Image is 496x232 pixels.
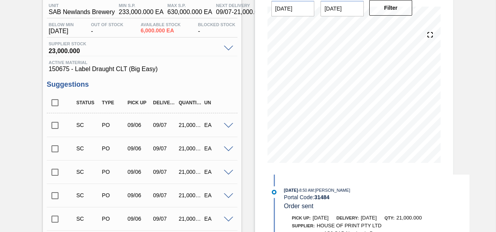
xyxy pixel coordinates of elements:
[100,122,127,128] div: Purchase order
[100,100,127,105] div: Type
[74,122,102,128] div: Suggestion Created
[177,216,204,222] div: 21,000.000
[126,192,153,198] div: 09/06/2025
[151,169,179,175] div: 09/07/2025
[202,122,230,128] div: EA
[167,9,212,16] span: 630,000.000 EA
[49,9,115,16] span: SAB Newlands Brewery
[49,28,74,35] span: [DATE]
[272,190,276,195] img: atual
[271,1,315,16] input: mm/dd/yyyy
[151,192,179,198] div: 09/07/2025
[49,66,236,73] span: 150675 - Label Draught CLT (Big Easy)
[100,192,127,198] div: Purchase order
[292,223,315,228] span: Supplier:
[74,145,102,152] div: Suggestion Created
[216,3,273,8] span: Next Delivery
[151,216,179,222] div: 09/07/2025
[177,169,204,175] div: 21,000.000
[177,145,204,152] div: 21,000.000
[100,145,127,152] div: Purchase order
[151,145,179,152] div: 09/07/2025
[126,169,153,175] div: 09/06/2025
[202,100,230,105] div: UN
[126,122,153,128] div: 09/06/2025
[91,22,123,27] span: Out Of Stock
[314,188,351,193] span: : [PERSON_NAME]
[298,188,314,193] span: - 8:50 AM
[126,216,153,222] div: 09/06/2025
[49,41,220,46] span: Supplier Stock
[119,9,164,16] span: 233,000.000 EA
[284,203,314,209] span: Order sent
[49,3,115,8] span: Unit
[151,100,179,105] div: Delivery
[119,3,164,8] span: MIN S.P.
[361,215,377,221] span: [DATE]
[284,188,298,193] span: [DATE]
[74,100,102,105] div: Status
[196,22,237,35] div: -
[202,169,230,175] div: EA
[100,216,127,222] div: Purchase order
[198,22,236,27] span: Blocked Stock
[89,22,125,35] div: -
[126,145,153,152] div: 09/06/2025
[141,22,181,27] span: Available Stock
[126,100,153,105] div: Pick up
[151,122,179,128] div: 09/07/2025
[177,100,204,105] div: Quantity
[397,215,422,221] span: 21,000.000
[47,80,237,89] h3: Suggestions
[202,192,230,198] div: EA
[202,145,230,152] div: EA
[202,216,230,222] div: EA
[337,216,359,220] span: Delivery:
[292,216,311,220] span: Pick up:
[49,46,220,54] span: 23,000.000
[284,194,469,200] div: Portal Code:
[216,9,273,16] span: 09/07 - 21,000.000 EA
[74,192,102,198] div: Suggestion Created
[177,192,204,198] div: 21,000.000
[313,215,329,221] span: [DATE]
[317,223,381,228] span: HOUSE OF PRINT PTY LTD
[314,194,329,200] strong: 31484
[74,169,102,175] div: Suggestion Created
[177,122,204,128] div: 21,000.000
[384,216,394,220] span: Qty:
[321,1,364,16] input: mm/dd/yyyy
[74,216,102,222] div: Suggestion Created
[167,3,212,8] span: MAX S.P.
[100,169,127,175] div: Purchase order
[49,22,74,27] span: Below Min
[49,60,236,65] span: Active Material
[141,28,181,34] span: 6,000.000 EA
